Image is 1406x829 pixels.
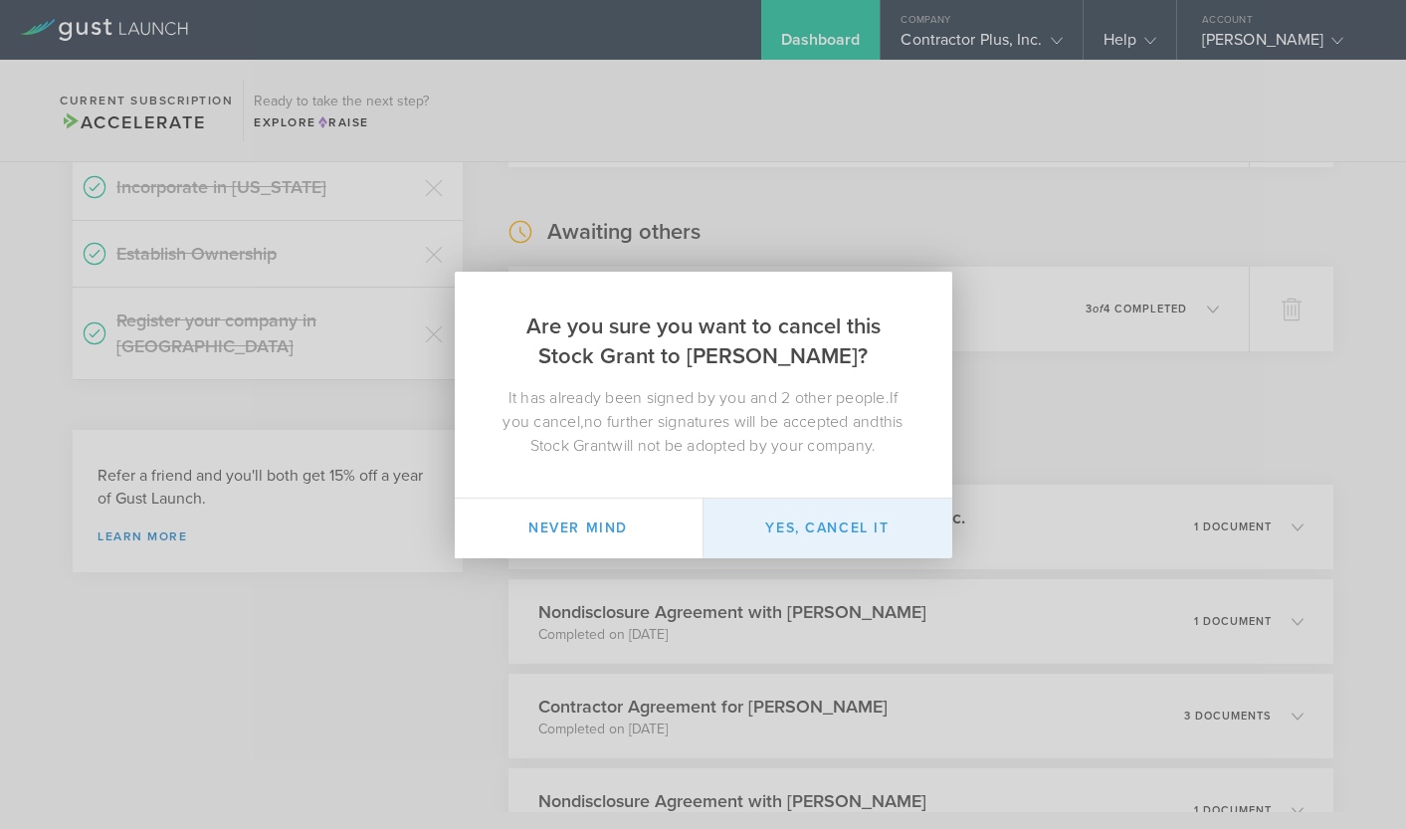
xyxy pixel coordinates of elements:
span: will not be adopted by your company. [611,436,876,456]
h2: Are you sure you want to cancel this Stock Grant to [PERSON_NAME]? [455,272,952,386]
button: Yes, cancel it [703,499,952,558]
iframe: Chat Widget [1306,733,1406,829]
span: no further signatures will be accepted and [584,412,880,432]
span: If you cancel, [502,388,898,432]
button: Never mind [455,499,703,558]
span: It has already been signed by you and 2 other people. [508,388,890,408]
